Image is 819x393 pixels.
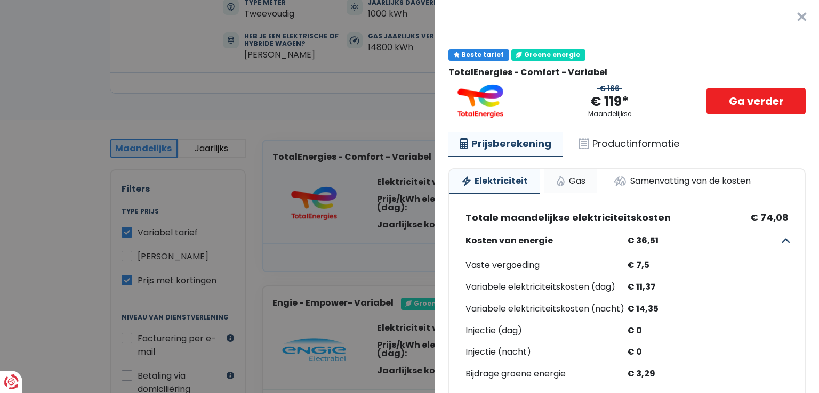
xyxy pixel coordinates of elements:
[465,280,627,295] div: Variabele elektriciteitskosten (dag)
[590,93,629,111] div: € 119*
[448,84,512,118] img: TotalEnergies
[627,280,789,295] div: € 11,37
[448,67,806,77] div: TotalEnergies - Comfort - Variabel
[627,345,789,360] div: € 0
[627,323,789,339] div: € 0
[465,235,623,245] span: Kosten van energie
[511,49,585,61] div: Groene energie
[567,132,691,156] a: Productinformatie
[448,132,563,157] a: Prijsberekening
[465,301,627,317] div: Variabele elektriciteitskosten (nacht)
[597,84,622,93] div: € 166
[448,49,509,61] div: Beste tarief
[627,301,789,317] div: € 14,35
[706,88,806,114] a: Ga verder
[544,169,597,193] a: Gas
[623,235,780,245] span: € 36,51
[465,345,627,360] div: Injectie (nacht)
[465,212,671,224] span: Totale maandelijkse elektriciteitskosten
[465,323,627,339] div: Injectie (dag)
[449,169,540,194] a: Elektriciteit
[465,230,789,251] button: Kosten van energie € 36,51
[465,366,627,382] div: Bijdrage groene energie
[465,258,627,273] div: Vaste vergoeding
[627,258,789,273] div: € 7,5
[627,366,789,382] div: € 3,29
[750,212,789,224] span: € 74,08
[588,110,631,118] div: Maandelijkse
[601,169,762,193] a: Samenvatting van de kosten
